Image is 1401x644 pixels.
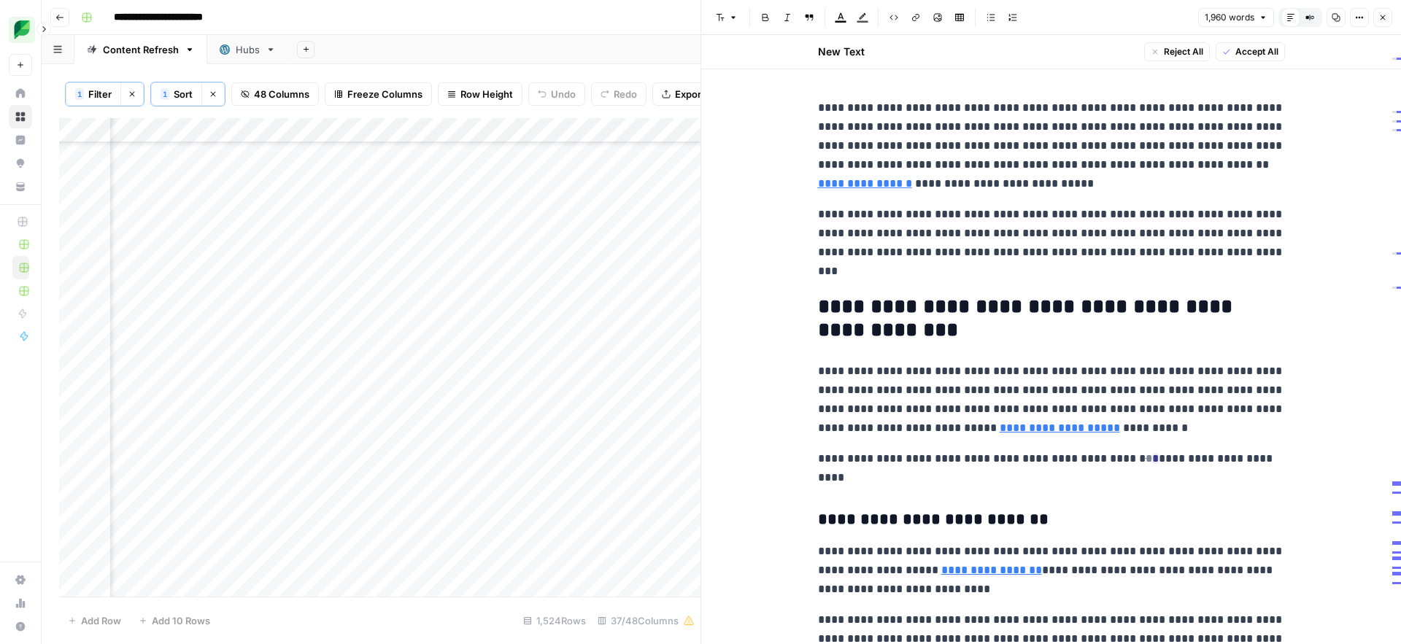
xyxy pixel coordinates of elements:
[9,17,35,43] img: SproutSocial Logo
[517,609,592,632] div: 1,524 Rows
[161,88,169,100] div: 1
[347,87,422,101] span: Freeze Columns
[325,82,432,106] button: Freeze Columns
[74,35,207,64] a: Content Refresh
[9,12,32,48] button: Workspace: SproutSocial
[460,87,513,101] span: Row Height
[151,82,201,106] button: 1Sort
[75,88,84,100] div: 1
[9,568,32,591] a: Settings
[438,82,522,106] button: Row Height
[818,44,865,59] h2: New Text
[1205,11,1254,24] span: 1,960 words
[551,87,576,101] span: Undo
[1164,45,1203,58] span: Reject All
[66,82,120,106] button: 1Filter
[591,82,647,106] button: Redo
[231,82,319,106] button: 48 Columns
[528,82,585,106] button: Undo
[1216,42,1285,61] button: Accept All
[1198,8,1274,27] button: 1,960 words
[236,42,260,57] div: Hubs
[207,35,288,64] a: Hubs
[592,609,700,632] div: 37/48 Columns
[9,152,32,175] a: Opportunities
[254,87,309,101] span: 48 Columns
[652,82,736,106] button: Export CSV
[9,591,32,615] a: Usage
[9,105,32,128] a: Browse
[1235,45,1278,58] span: Accept All
[9,175,32,198] a: Your Data
[174,87,193,101] span: Sort
[59,609,130,632] button: Add Row
[163,88,167,100] span: 1
[77,88,82,100] span: 1
[9,615,32,638] button: Help + Support
[130,609,219,632] button: Add 10 Rows
[88,87,112,101] span: Filter
[9,128,32,152] a: Insights
[614,87,637,101] span: Redo
[81,613,121,628] span: Add Row
[152,613,210,628] span: Add 10 Rows
[1144,42,1210,61] button: Reject All
[9,82,32,105] a: Home
[103,42,179,57] div: Content Refresh
[675,87,727,101] span: Export CSV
